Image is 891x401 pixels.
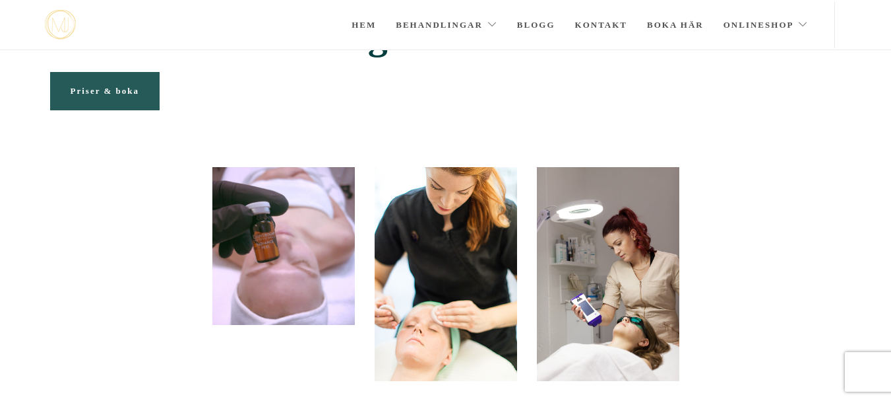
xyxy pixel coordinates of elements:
img: evh_NF_2018_90598 (1) [537,167,679,381]
a: Priser & boka [50,72,160,110]
a: Hem [352,2,376,48]
a: Boka här [647,2,704,48]
a: Kontakt [575,2,628,48]
img: mjstudio [45,10,76,40]
span: Priser & boka [71,86,139,96]
a: Onlineshop [723,2,809,48]
a: mjstudio mjstudio mjstudio [45,10,76,40]
img: 20200316_113429315_iOS [212,167,355,325]
a: Behandlingar [396,2,497,48]
img: Portömning Stockholm [375,167,517,381]
a: Blogg [517,2,555,48]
